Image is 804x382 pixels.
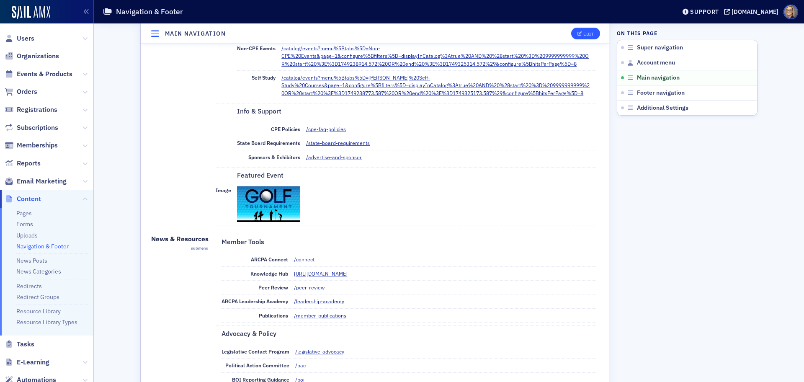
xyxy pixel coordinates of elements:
span: Reports [17,159,41,168]
a: /connect [294,256,321,263]
a: /cpe-faq-policies [306,125,352,133]
h3: News & Resources [151,234,209,244]
a: Reports [5,159,41,168]
span: Organizations [17,52,59,61]
a: /pac [295,361,312,369]
span: Publications [259,312,288,319]
a: E-Learning [5,358,49,367]
a: News Categories [16,268,61,275]
span: CPE Policies [271,126,300,132]
a: Resource Library Types [16,318,77,326]
span: Events & Products [17,70,72,79]
a: /catalog/events?menu%5Btabs%5D=Non-CPE%20Events&page=1&configure%5Bfilters%5D=displayInCatalog%3A... [281,44,597,67]
span: State Board Requirements [237,139,300,146]
span: Additional Settings [637,104,688,112]
span: Subscriptions [17,123,58,132]
span: Email Marketing [17,177,67,186]
a: Navigation & Footer [16,243,69,250]
a: /legislative-advocacy [295,348,350,355]
span: Users [17,34,34,43]
span: Registrations [17,105,57,114]
a: Redirects [16,282,42,290]
a: Redirect Groups [16,293,59,301]
div: [DOMAIN_NAME] [732,8,778,15]
span: Political Action Committee [225,362,289,369]
span: Content [17,194,41,204]
span: Sponsors & Exhibitors [248,154,300,160]
a: Organizations [5,52,59,61]
h4: On this page [617,29,758,37]
h4: Main navigation [165,29,226,38]
a: Email Marketing [5,177,67,186]
a: Content [5,194,41,204]
a: Subscriptions [5,123,58,132]
span: Non-CPE Events [237,45,276,52]
span: Legislative Contact Program [222,348,289,355]
a: /peer-review [294,284,331,291]
a: Forms [16,220,33,228]
span: Footer navigation [637,89,685,97]
img: SailAMX [12,6,50,19]
a: Memberships [5,141,58,150]
button: Edit [571,28,600,39]
a: /catalog/events?menu%5Btabs%5D=[PERSON_NAME]%20Self-Study%20Courses&page=1&configure%5Bfilters%5D... [281,74,597,97]
a: Events & Products [5,70,72,79]
div: Support [690,8,719,15]
span: Tasks [17,340,34,349]
a: Resource Library [16,307,61,315]
span: Main navigation [637,74,680,82]
div: Edit [583,31,594,36]
div: Info & Support [237,106,597,116]
a: [URL][DOMAIN_NAME] [294,270,354,277]
a: /state-board-requirements [306,139,376,147]
div: Member Tools [222,237,597,247]
div: Advocacy & Policy [222,329,597,339]
span: Peer Review [258,284,288,291]
span: Orders [17,87,37,96]
span: submenu [191,245,209,251]
a: Pages [16,209,32,217]
span: Super navigation [637,44,683,52]
span: Image [216,187,231,194]
span: Knowledge Hub [250,270,288,277]
a: /advertise-and-sponsor [306,153,368,161]
a: News Posts [16,257,47,264]
div: Featured Event [237,170,597,181]
span: Account menu [637,59,675,67]
a: Users [5,34,34,43]
a: /member-publications [294,312,353,319]
a: Registrations [5,105,57,114]
a: /leadership-academy [294,297,350,305]
a: Uploads [16,232,38,239]
a: Orders [5,87,37,96]
span: ARCPA Connect [251,256,288,263]
span: ARCPA Leadership Academy [222,298,288,305]
h1: Navigation & Footer [116,7,183,17]
button: [DOMAIN_NAME] [724,9,781,15]
span: Self Study [252,74,276,81]
span: Profile [783,5,798,19]
span: Memberships [17,141,58,150]
a: Tasks [5,340,34,349]
span: E-Learning [17,358,49,367]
